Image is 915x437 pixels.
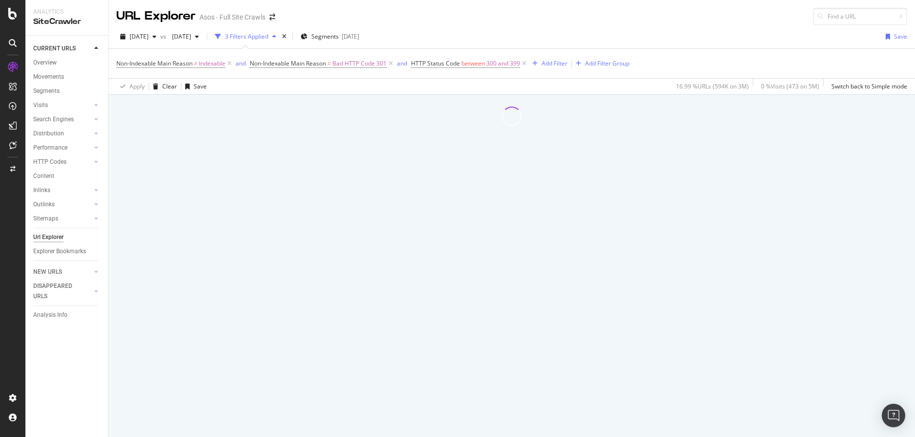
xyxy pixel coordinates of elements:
[280,32,288,42] div: times
[676,82,749,90] div: 16.99 % URLs ( 594K on 3M )
[33,114,91,125] a: Search Engines
[269,14,275,21] div: arrow-right-arrow-left
[813,8,907,25] input: Find a URL
[33,143,67,153] div: Performance
[297,29,363,44] button: Segments[DATE]
[33,214,58,224] div: Sitemaps
[168,29,203,44] button: [DATE]
[33,232,64,242] div: Url Explorer
[311,32,339,41] span: Segments
[411,59,460,67] span: HTTP Status Code
[33,16,100,27] div: SiteCrawler
[116,59,193,67] span: Non-Indexable Main Reason
[761,82,819,90] div: 0 % Visits ( 473 on 5M )
[486,57,520,70] span: 300 and 399
[194,82,207,90] div: Save
[33,246,101,257] a: Explorer Bookmarks
[181,79,207,94] button: Save
[33,310,67,320] div: Analysis Info
[828,79,907,94] button: Switch back to Simple mode
[194,59,197,67] span: ≠
[882,29,907,44] button: Save
[33,185,50,196] div: Inlinks
[33,72,64,82] div: Movements
[33,157,66,167] div: HTTP Codes
[33,214,91,224] a: Sitemaps
[33,267,91,277] a: NEW URLS
[542,59,567,67] div: Add Filter
[585,59,630,67] div: Add Filter Group
[33,100,48,110] div: Visits
[33,267,62,277] div: NEW URLS
[397,59,407,67] div: and
[33,129,91,139] a: Distribution
[116,8,196,24] div: URL Explorer
[33,281,83,302] div: DISAPPEARED URLS
[528,58,567,69] button: Add Filter
[33,199,55,210] div: Outlinks
[236,59,246,67] div: and
[211,29,280,44] button: 3 Filters Applied
[160,32,168,41] span: vs
[149,79,177,94] button: Clear
[342,32,359,41] div: [DATE]
[33,171,54,181] div: Content
[33,100,91,110] a: Visits
[572,58,630,69] button: Add Filter Group
[33,86,60,96] div: Segments
[116,29,160,44] button: [DATE]
[33,232,101,242] a: Url Explorer
[236,59,246,68] button: and
[33,114,74,125] div: Search Engines
[162,82,177,90] div: Clear
[199,12,265,22] div: Asos - Full Site Crawls
[116,79,145,94] button: Apply
[33,8,100,16] div: Analytics
[250,59,326,67] span: Non-Indexable Main Reason
[33,44,91,54] a: CURRENT URLS
[33,199,91,210] a: Outlinks
[33,44,76,54] div: CURRENT URLS
[33,86,101,96] a: Segments
[130,82,145,90] div: Apply
[33,281,91,302] a: DISAPPEARED URLS
[461,59,485,67] span: between
[332,57,387,70] span: Bad HTTP Code 301
[33,246,86,257] div: Explorer Bookmarks
[33,143,91,153] a: Performance
[33,185,91,196] a: Inlinks
[894,32,907,41] div: Save
[225,32,268,41] div: 3 Filters Applied
[33,157,91,167] a: HTTP Codes
[199,57,225,70] span: Indexable
[33,310,101,320] a: Analysis Info
[33,58,57,68] div: Overview
[33,129,64,139] div: Distribution
[33,171,101,181] a: Content
[130,32,149,41] span: 2025 Aug. 12th
[882,404,905,427] div: Open Intercom Messenger
[397,59,407,68] button: and
[168,32,191,41] span: 2025 Jan. 8th
[33,58,101,68] a: Overview
[831,82,907,90] div: Switch back to Simple mode
[327,59,331,67] span: =
[33,72,101,82] a: Movements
